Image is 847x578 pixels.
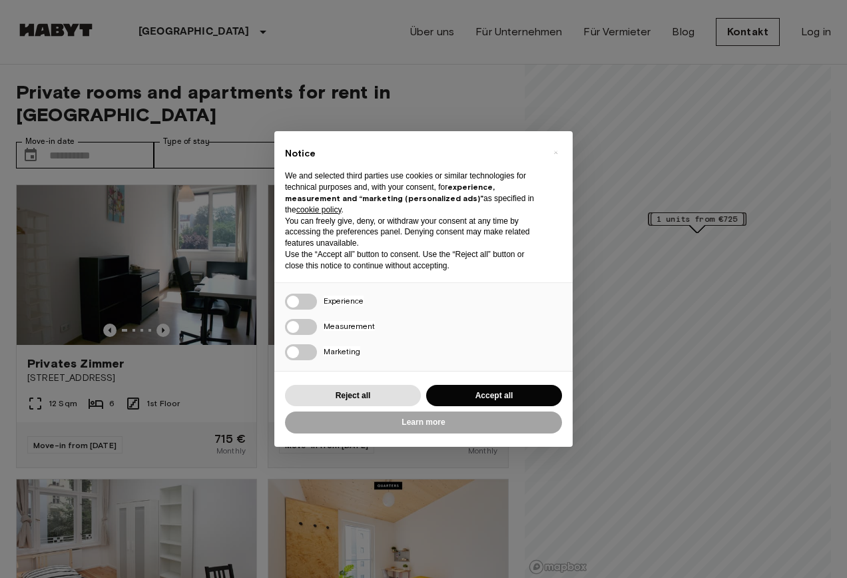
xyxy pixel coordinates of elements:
[285,249,541,272] p: Use the “Accept all” button to consent. Use the “Reject all” button or close this notice to conti...
[285,216,541,249] p: You can freely give, deny, or withdraw your consent at any time by accessing the preferences pane...
[285,170,541,215] p: We and selected third parties use cookies or similar technologies for technical purposes and, wit...
[285,182,495,203] strong: experience, measurement and “marketing (personalized ads)”
[553,144,558,160] span: ×
[296,205,342,214] a: cookie policy
[545,142,566,163] button: Close this notice
[285,412,562,433] button: Learn more
[324,346,360,356] span: Marketing
[285,147,541,160] h2: Notice
[426,385,562,407] button: Accept all
[285,385,421,407] button: Reject all
[324,321,375,331] span: Measurement
[324,296,364,306] span: Experience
